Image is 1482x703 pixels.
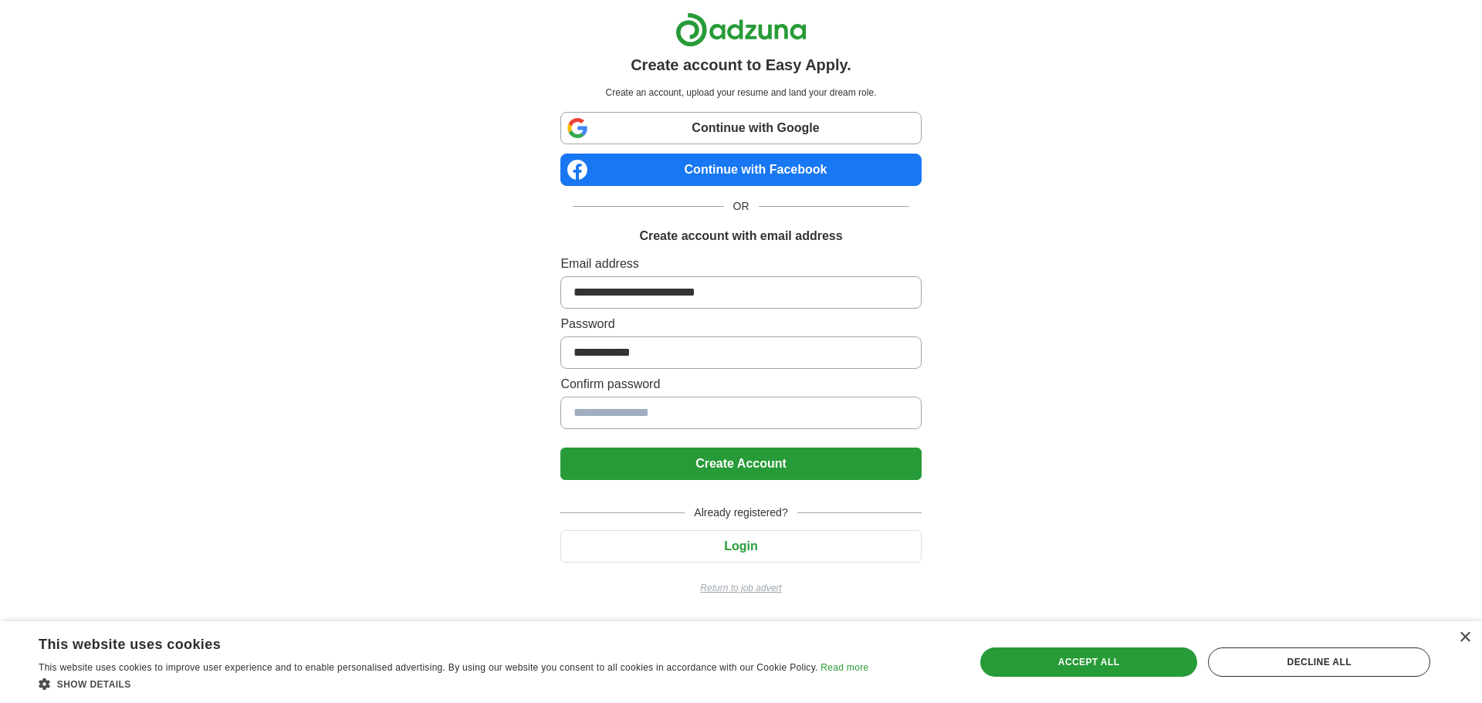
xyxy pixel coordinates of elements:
[1208,647,1430,677] div: Decline all
[560,530,921,563] button: Login
[724,198,759,215] span: OR
[39,676,868,691] div: Show details
[821,662,868,673] a: Read more, opens a new window
[563,86,918,100] p: Create an account, upload your resume and land your dream role.
[560,539,921,553] a: Login
[39,630,830,654] div: This website uses cookies
[1459,632,1470,644] div: Close
[560,154,921,186] a: Continue with Facebook
[39,662,818,673] span: This website uses cookies to improve user experience and to enable personalised advertising. By u...
[685,505,797,521] span: Already registered?
[560,375,921,394] label: Confirm password
[560,255,921,273] label: Email address
[560,315,921,333] label: Password
[631,53,851,76] h1: Create account to Easy Apply.
[560,448,921,480] button: Create Account
[57,679,131,690] span: Show details
[560,112,921,144] a: Continue with Google
[675,12,807,47] img: Adzuna logo
[639,227,842,245] h1: Create account with email address
[980,647,1198,677] div: Accept all
[560,581,921,595] a: Return to job advert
